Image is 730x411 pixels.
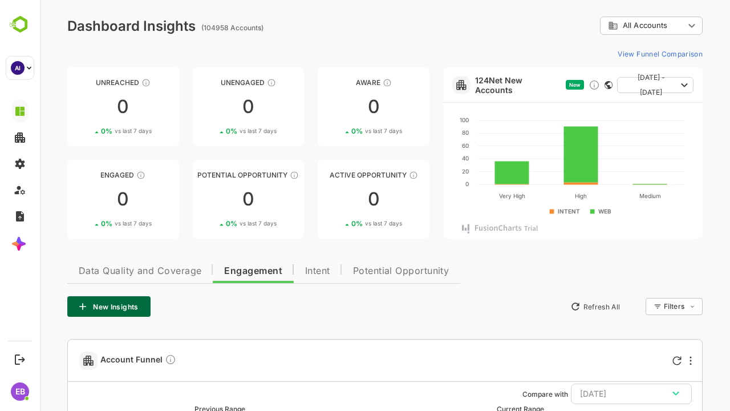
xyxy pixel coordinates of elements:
[531,384,652,404] button: [DATE]
[459,192,485,200] text: Very High
[75,127,112,135] span: vs last 7 days
[313,267,409,276] span: Potential Opportunity
[11,61,25,75] div: AI
[27,296,111,317] button: New Insights
[278,98,390,116] div: 0
[39,267,161,276] span: Data Quality and Coverage
[422,129,429,136] text: 80
[540,386,643,401] div: [DATE]
[186,219,237,228] div: 0 %
[278,78,390,87] div: Aware
[12,352,27,367] button: Logout
[200,219,237,228] span: vs last 7 days
[278,67,390,146] a: AwareThese accounts have just entered the buying cycle and need further nurturing00%vs last 7 days
[573,45,663,63] button: View Funnel Comparison
[227,78,236,87] div: These accounts have not shown enough engagement and need nurturing
[75,219,112,228] span: vs last 7 days
[125,354,136,367] div: Compare Funnel to any previous dates, and click on any plot in the current funnel to view the det...
[583,21,627,30] span: All Accounts
[599,192,621,199] text: Medium
[60,354,136,367] span: Account Funnel
[425,180,429,187] text: 0
[265,267,290,276] span: Intent
[565,81,573,89] div: This card does not support filter and segments
[624,302,644,311] div: Filters
[435,75,521,95] a: 124Net New Accounts
[27,98,139,116] div: 0
[525,297,585,316] button: Refresh All
[278,160,390,239] a: Active OpportunityThese accounts have open opportunities which might be at any of the Sales Stage...
[369,171,378,180] div: These accounts have open opportunities which might be at any of the Sales Stages
[102,78,111,87] div: These accounts have not been engaged with for a defined time period
[422,155,429,162] text: 40
[153,78,265,87] div: Unengaged
[6,14,35,35] img: BambooboxLogoMark.f1c84d78b4c51b1a7b5f700c9845e183.svg
[153,67,265,146] a: UnengagedThese accounts have not shown enough engagement and need nurturing00%vs last 7 days
[422,142,429,149] text: 60
[153,98,265,116] div: 0
[153,171,265,179] div: Potential Opportunity
[311,127,362,135] div: 0 %
[161,23,227,32] ag: (104958 Accounts)
[61,127,112,135] div: 0 %
[422,168,429,175] text: 20
[27,190,139,208] div: 0
[27,18,156,34] div: Dashboard Insights
[420,116,429,123] text: 100
[529,82,541,88] span: New
[632,356,642,365] div: Refresh
[278,171,390,179] div: Active Opportunity
[535,192,547,200] text: High
[200,127,237,135] span: vs last 7 days
[184,267,242,276] span: Engagement
[311,219,362,228] div: 0 %
[11,382,29,401] div: EB
[153,160,265,239] a: Potential OpportunityThese accounts are MQAs and can be passed on to Inside Sales00%vs last 7 days
[96,171,106,180] div: These accounts are warm, further nurturing would qualify them to MQAs
[27,160,139,239] a: EngagedThese accounts are warm, further nurturing would qualify them to MQAs00%vs last 7 days
[343,78,352,87] div: These accounts have just entered the buying cycle and need further nurturing
[549,79,560,91] div: Discover new ICP-fit accounts showing engagement — via intent surges, anonymous website visits, L...
[27,67,139,146] a: UnreachedThese accounts have not been engaged with for a defined time period00%vs last 7 days
[186,127,237,135] div: 0 %
[61,219,112,228] div: 0 %
[482,390,528,398] ag: Compare with
[153,190,265,208] div: 0
[623,296,663,317] div: Filters
[27,78,139,87] div: Unreached
[650,356,652,365] div: More
[568,21,644,31] div: All Accounts
[278,190,390,208] div: 0
[325,219,362,228] span: vs last 7 days
[27,171,139,179] div: Engaged
[577,77,654,93] button: [DATE] - [DATE]
[250,171,259,180] div: These accounts are MQAs and can be passed on to Inside Sales
[560,15,663,37] div: All Accounts
[586,70,636,100] span: [DATE] - [DATE]
[325,127,362,135] span: vs last 7 days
